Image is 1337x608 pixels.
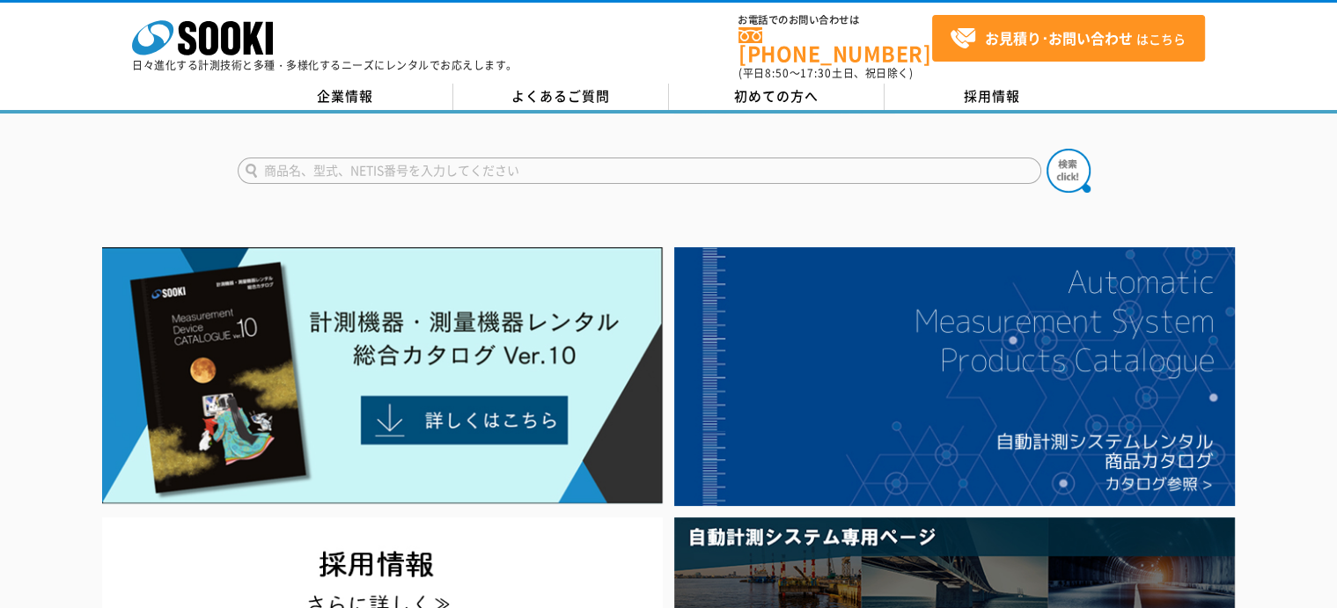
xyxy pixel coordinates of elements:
[238,84,453,110] a: 企業情報
[453,84,669,110] a: よくあるご質問
[1047,149,1091,193] img: btn_search.png
[674,247,1235,506] img: 自動計測システムカタログ
[800,65,832,81] span: 17:30
[738,65,913,81] span: (平日 ～ 土日、祝日除く)
[102,247,663,504] img: Catalog Ver10
[985,27,1133,48] strong: お見積り･お問い合わせ
[885,84,1100,110] a: 採用情報
[765,65,790,81] span: 8:50
[950,26,1186,52] span: はこちら
[132,60,518,70] p: 日々進化する計測技術と多種・多様化するニーズにレンタルでお応えします。
[738,15,932,26] span: お電話でのお問い合わせは
[734,86,819,106] span: 初めての方へ
[238,157,1041,184] input: 商品名、型式、NETIS番号を入力してください
[932,15,1205,62] a: お見積り･お問い合わせはこちら
[738,27,932,63] a: [PHONE_NUMBER]
[669,84,885,110] a: 初めての方へ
